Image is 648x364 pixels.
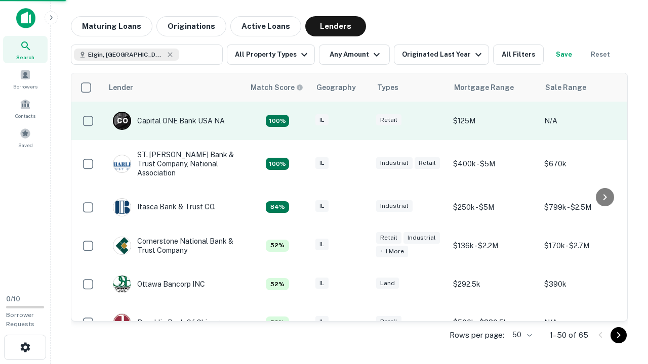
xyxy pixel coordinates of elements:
button: Maturing Loans [71,16,152,36]
th: Lender [103,73,245,102]
th: Sale Range [539,73,630,102]
div: Capitalize uses an advanced AI algorithm to match your search with the best lender. The match sco... [266,115,289,127]
img: capitalize-icon.png [16,8,35,28]
div: Retail [376,232,401,244]
td: $250k - $5M [448,188,539,226]
button: All Filters [493,44,544,65]
img: picture [113,199,131,216]
div: IL [315,114,329,126]
div: Capitalize uses an advanced AI algorithm to match your search with the best lender. The match sco... [266,240,289,252]
div: Capitalize uses an advanced AI algorithm to match your search with the best lender. The match sco... [251,82,303,93]
th: Geography [310,73,371,102]
td: $400k - $5M [448,140,539,188]
img: picture [113,155,131,172]
div: Industrial [376,157,413,169]
div: Originated Last Year [402,49,484,61]
div: + 1 more [376,246,408,257]
div: Ottawa Bancorp INC [113,275,205,293]
div: Capitalize uses an advanced AI algorithm to match your search with the best lender. The match sco... [266,316,289,329]
img: picture [113,314,131,331]
span: 0 / 10 [6,295,20,303]
th: Capitalize uses an advanced AI algorithm to match your search with the best lender. The match sco... [245,73,310,102]
td: $670k [539,140,630,188]
p: 1–50 of 65 [550,329,588,341]
span: Borrower Requests [6,311,34,328]
div: Retail [376,114,401,126]
div: Mortgage Range [454,81,514,94]
button: Go to next page [611,327,627,343]
button: Reset [584,44,617,65]
button: All Property Types [227,44,315,65]
div: Lender [109,81,133,94]
button: Originated Last Year [394,44,489,65]
div: Capitalize uses an advanced AI algorithm to match your search with the best lender. The match sco... [266,278,289,290]
td: $170k - $2.7M [539,226,630,265]
span: Elgin, [GEOGRAPHIC_DATA], [GEOGRAPHIC_DATA] [88,50,164,59]
th: Mortgage Range [448,73,539,102]
button: Lenders [305,16,366,36]
div: IL [315,239,329,250]
span: Search [16,53,34,61]
td: $136k - $2.2M [448,226,539,265]
div: Geography [316,81,356,94]
img: picture [113,276,131,293]
div: IL [315,200,329,212]
button: Any Amount [319,44,390,65]
div: Retail [376,316,401,328]
td: $500k - $880.5k [448,303,539,342]
span: Contacts [15,112,35,120]
th: Types [371,73,448,102]
div: Republic Bank Of Chicago [113,313,224,332]
a: Search [3,36,48,63]
p: C O [117,116,128,126]
a: Contacts [3,95,48,122]
div: Capitalize uses an advanced AI algorithm to match your search with the best lender. The match sco... [266,158,289,170]
div: Cornerstone National Bank & Trust Company [113,237,234,255]
div: IL [315,157,329,169]
button: Save your search to get updates of matches that match your search criteria. [548,44,580,65]
td: N/A [539,102,630,140]
img: picture [113,237,131,254]
div: Industrial [403,232,440,244]
div: Capitalize uses an advanced AI algorithm to match your search with the best lender. The match sco... [266,201,289,213]
div: Retail [415,157,440,169]
div: IL [315,278,329,289]
div: Land [376,278,399,289]
iframe: Chat Widget [597,283,648,332]
div: Itasca Bank & Trust CO. [113,198,216,216]
span: Saved [18,141,33,149]
a: Saved [3,124,48,151]
div: Industrial [376,200,413,212]
button: Originations [156,16,226,36]
div: ST. [PERSON_NAME] Bank & Trust Company, National Association [113,150,234,178]
td: N/A [539,303,630,342]
button: Active Loans [230,16,301,36]
div: Sale Range [545,81,586,94]
a: Borrowers [3,65,48,93]
p: Rows per page: [450,329,504,341]
td: $292.5k [448,265,539,303]
td: $799k - $2.5M [539,188,630,226]
td: $125M [448,102,539,140]
div: 50 [508,328,534,342]
td: $390k [539,265,630,303]
div: IL [315,316,329,328]
h6: Match Score [251,82,301,93]
div: Capital ONE Bank USA NA [113,112,225,130]
div: Types [377,81,398,94]
span: Borrowers [13,82,37,90]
